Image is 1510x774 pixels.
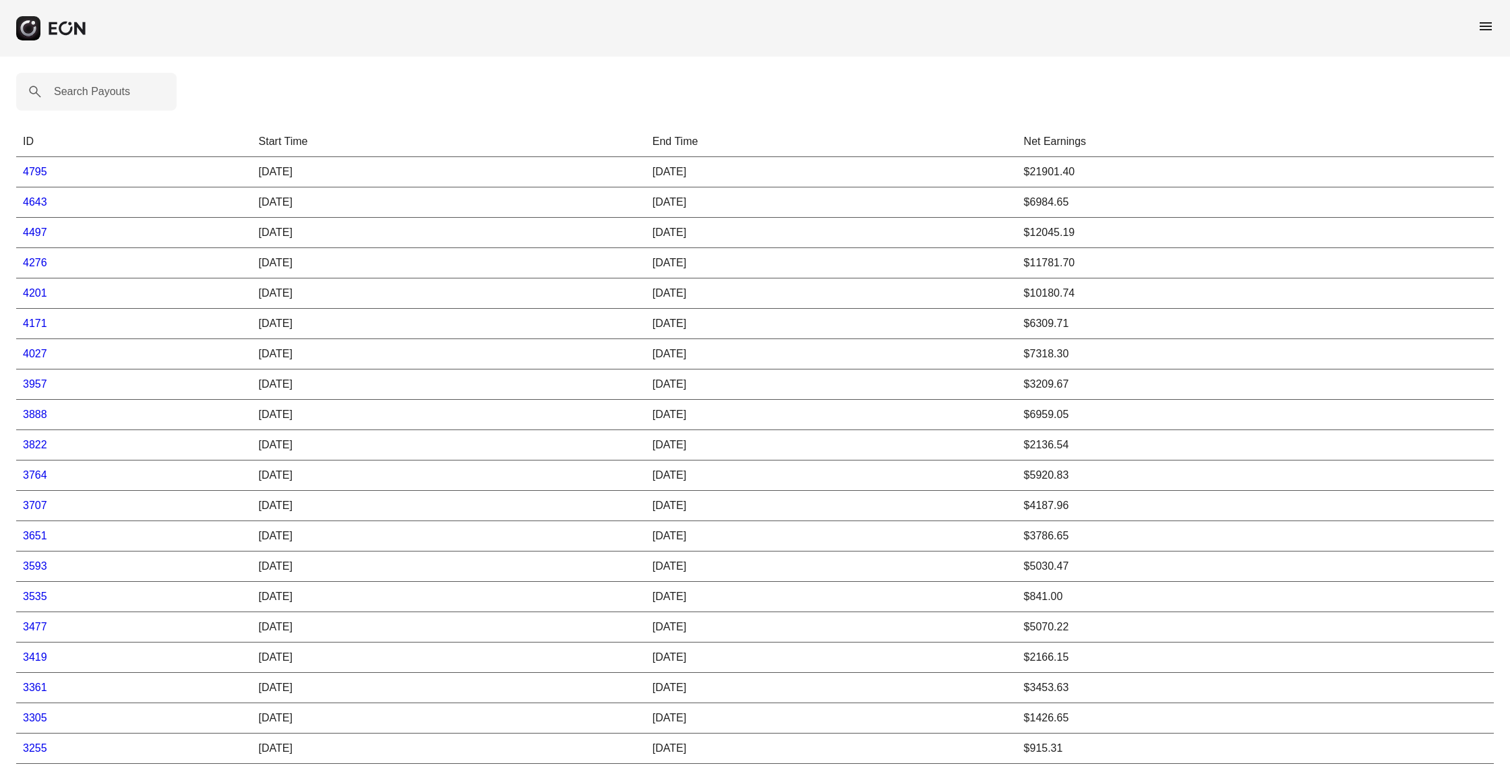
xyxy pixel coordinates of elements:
a: 4201 [23,287,47,299]
td: $11781.70 [1017,248,1494,278]
td: [DATE] [646,491,1017,521]
td: [DATE] [646,430,1017,460]
a: 3305 [23,712,47,723]
td: [DATE] [646,339,1017,369]
td: [DATE] [252,400,646,430]
td: [DATE] [252,643,646,673]
td: [DATE] [646,521,1017,552]
td: [DATE] [646,218,1017,248]
td: [DATE] [252,339,646,369]
td: [DATE] [646,673,1017,703]
td: [DATE] [252,430,646,460]
td: [DATE] [252,734,646,764]
a: 3707 [23,500,47,511]
td: $2136.54 [1017,430,1494,460]
td: [DATE] [252,369,646,400]
td: [DATE] [646,369,1017,400]
span: menu [1478,18,1494,34]
a: 3888 [23,409,47,420]
label: Search Payouts [54,84,130,100]
td: [DATE] [252,703,646,734]
td: $21901.40 [1017,157,1494,187]
td: [DATE] [646,460,1017,491]
a: 3255 [23,742,47,754]
a: 3957 [23,378,47,390]
td: $4187.96 [1017,491,1494,521]
td: [DATE] [252,582,646,612]
a: 3361 [23,682,47,693]
td: $6309.71 [1017,309,1494,339]
td: $5030.47 [1017,552,1494,582]
td: [DATE] [252,460,646,491]
a: 3764 [23,469,47,481]
th: Net Earnings [1017,127,1494,157]
td: $6959.05 [1017,400,1494,430]
td: [DATE] [646,582,1017,612]
th: Start Time [252,127,646,157]
td: $1426.65 [1017,703,1494,734]
td: [DATE] [646,643,1017,673]
td: [DATE] [252,521,646,552]
td: $6984.65 [1017,187,1494,218]
a: 4171 [23,318,47,329]
a: 4276 [23,257,47,268]
a: 3419 [23,651,47,663]
td: [DATE] [646,157,1017,187]
td: [DATE] [646,309,1017,339]
th: End Time [646,127,1017,157]
a: 4497 [23,227,47,238]
td: [DATE] [646,248,1017,278]
td: [DATE] [252,552,646,582]
td: $5920.83 [1017,460,1494,491]
td: [DATE] [252,218,646,248]
a: 3477 [23,621,47,632]
td: [DATE] [646,187,1017,218]
a: 4643 [23,196,47,208]
td: $5070.22 [1017,612,1494,643]
a: 3822 [23,439,47,450]
a: 4027 [23,348,47,359]
td: $10180.74 [1017,278,1494,309]
td: [DATE] [252,278,646,309]
td: [DATE] [646,552,1017,582]
td: $12045.19 [1017,218,1494,248]
th: ID [16,127,252,157]
td: [DATE] [252,248,646,278]
a: 3651 [23,530,47,541]
td: [DATE] [646,734,1017,764]
td: $3453.63 [1017,673,1494,703]
td: [DATE] [252,309,646,339]
td: [DATE] [252,612,646,643]
td: [DATE] [646,278,1017,309]
td: [DATE] [646,703,1017,734]
td: [DATE] [252,673,646,703]
td: [DATE] [252,157,646,187]
td: $915.31 [1017,734,1494,764]
td: [DATE] [646,400,1017,430]
td: $3786.65 [1017,521,1494,552]
td: [DATE] [646,612,1017,643]
td: $2166.15 [1017,643,1494,673]
a: 4795 [23,166,47,177]
a: 3535 [23,591,47,602]
td: [DATE] [252,491,646,521]
td: $7318.30 [1017,339,1494,369]
td: $841.00 [1017,582,1494,612]
td: $3209.67 [1017,369,1494,400]
a: 3593 [23,560,47,572]
td: [DATE] [252,187,646,218]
